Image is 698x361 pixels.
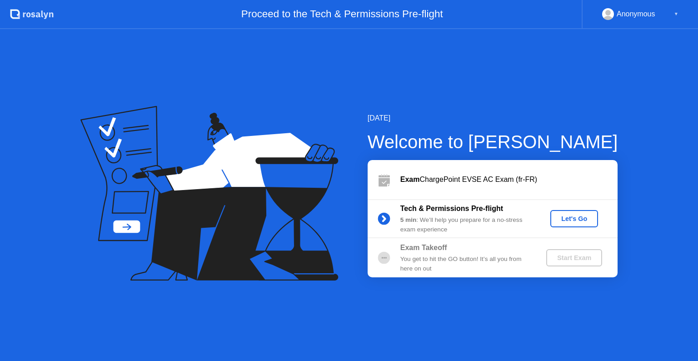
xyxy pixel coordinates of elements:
button: Let's Go [550,210,598,227]
b: Exam Takeoff [400,244,447,251]
div: [DATE] [368,113,618,124]
b: 5 min [400,216,417,223]
div: Welcome to [PERSON_NAME] [368,128,618,155]
div: : We’ll help you prepare for a no-stress exam experience [400,216,531,234]
div: Let's Go [554,215,594,222]
b: Tech & Permissions Pre-flight [400,205,503,212]
b: Exam [400,175,420,183]
div: ▼ [674,8,678,20]
button: Start Exam [546,249,602,266]
div: Anonymous [617,8,655,20]
div: ChargePoint EVSE AC Exam (fr-FR) [400,174,618,185]
div: You get to hit the GO button! It’s all you from here on out [400,255,531,273]
div: Start Exam [550,254,598,261]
